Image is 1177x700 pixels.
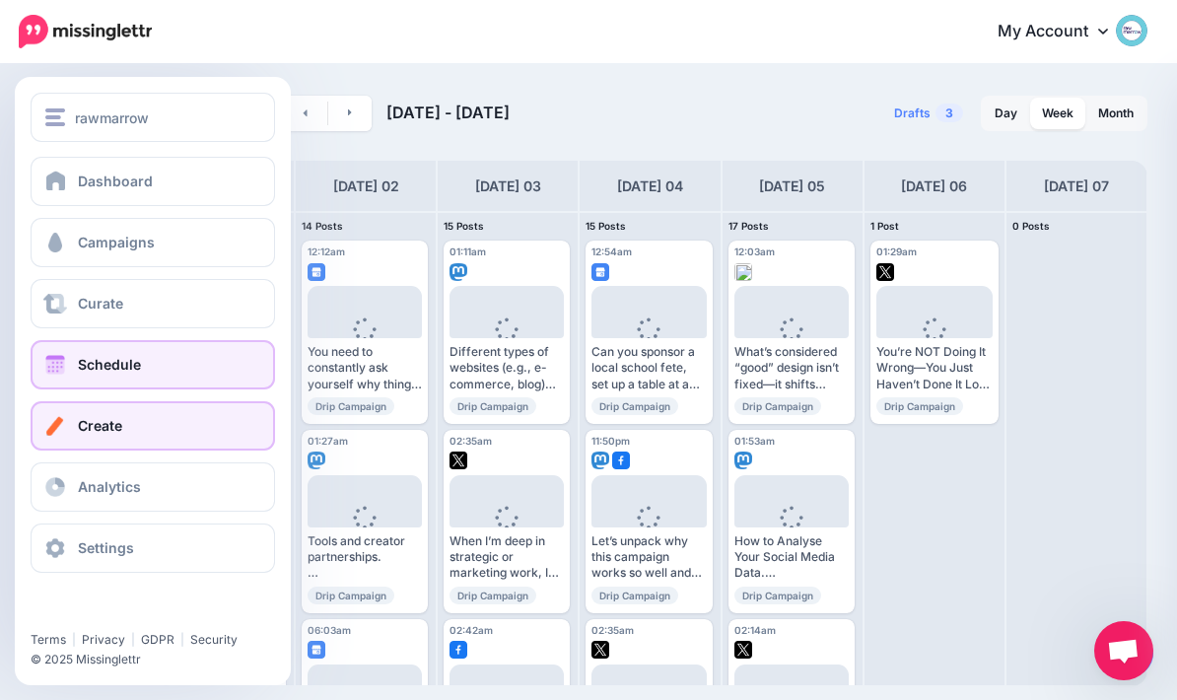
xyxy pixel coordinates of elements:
div: Loading [622,506,676,557]
span: Drip Campaign [450,587,536,604]
span: Drafts [894,107,931,119]
a: Curate [31,279,275,328]
span: Drip Campaign [591,587,678,604]
span: Curate [78,295,123,312]
div: Tools and creator partnerships. Read more 👉 [URL] #DashHudson #SocialMediaStrategy [308,533,422,582]
div: Loading [764,506,818,557]
span: 11:50pm [591,435,630,447]
img: mastodon-square.png [308,452,325,469]
h4: [DATE] 07 [1044,175,1109,198]
img: menu.png [45,108,65,126]
a: Security [190,632,238,647]
span: | [72,632,76,647]
a: Terms [31,632,66,647]
span: | [180,632,184,647]
h4: [DATE] 02 [333,175,399,198]
span: 14 Posts [302,220,343,232]
img: facebook-square.png [450,641,467,659]
div: How to Analyse Your Social Media Data. Read more 👉 [URL] [734,533,849,582]
span: Campaigns [78,234,155,250]
span: 02:42am [450,624,493,636]
h4: [DATE] 03 [475,175,541,198]
span: Dashboard [78,173,153,189]
li: © 2025 Missinglettr [31,650,290,669]
span: 17 Posts [728,220,769,232]
span: Analytics [78,478,141,495]
span: Drip Campaign [450,397,536,415]
span: 01:11am [450,245,486,257]
span: Drip Campaign [591,397,678,415]
div: When I’m deep in strategic or marketing work, I like to take creative breaks. Read more 👉 [URL] #... [450,533,564,582]
img: twitter-square.png [450,452,467,469]
a: Dashboard [31,157,275,206]
div: Loading [480,506,534,557]
span: 3 [935,104,963,122]
div: Loading [907,317,961,369]
div: Let’s unpack why this campaign works so well and what small businesses can learn from it. Read mo... [591,533,706,582]
img: google_business-square.png [591,263,609,281]
a: Month [1086,98,1145,129]
a: Schedule [31,340,275,389]
a: Create [31,401,275,451]
img: bluesky-square.png [734,263,752,281]
span: 02:35am [450,435,492,447]
span: 12:03am [734,245,775,257]
a: Privacy [82,632,125,647]
span: [DATE] - [DATE] [386,103,510,122]
img: Missinglettr [19,15,152,48]
a: Day [983,98,1029,129]
img: google_business-square.png [308,641,325,659]
span: | [131,632,135,647]
img: twitter-square.png [876,263,894,281]
span: 02:14am [734,624,776,636]
span: rawmarrow [75,106,149,129]
span: Drip Campaign [734,587,821,604]
span: Drip Campaign [734,397,821,415]
span: Drip Campaign [876,397,963,415]
a: Open chat [1094,621,1153,680]
span: 01:27am [308,435,348,447]
div: Different types of websites (e.g., e-commerce, blog) have different hosting needs. Read more 👉 [URL] [450,344,564,392]
span: 0 Posts [1012,220,1050,232]
img: twitter-square.png [734,641,752,659]
span: 12:54am [591,245,632,257]
img: mastodon-square.png [734,452,752,469]
span: 06:03am [308,624,351,636]
span: Settings [78,539,134,556]
div: You need to constantly ask yourself why things are done a certain way and if there might be a bet... [308,344,422,392]
h4: [DATE] 05 [759,175,825,198]
div: Can you sponsor a local school fete, set up a table at a farmers’ market, or collaborate with ano... [591,344,706,392]
span: 1 Post [870,220,899,232]
a: Drafts3 [882,96,975,131]
span: Schedule [78,356,141,373]
span: Drip Campaign [308,587,394,604]
a: GDPR [141,632,174,647]
span: 12:12am [308,245,345,257]
h4: [DATE] 04 [617,175,683,198]
a: Campaigns [31,218,275,267]
div: Loading [622,317,676,369]
img: twitter-square.png [591,641,609,659]
div: Loading [338,506,392,557]
div: Loading [338,317,392,369]
img: facebook-square.png [612,452,630,469]
div: Loading [480,317,534,369]
span: 01:29am [876,245,917,257]
div: Loading [764,317,818,369]
img: mastodon-square.png [591,452,609,469]
button: rawmarrow [31,93,275,142]
span: 02:35am [591,624,634,636]
h4: [DATE] 06 [901,175,967,198]
a: Settings [31,524,275,573]
span: 01:53am [734,435,775,447]
span: Drip Campaign [308,397,394,415]
div: What’s considered “good” design isn’t fixed—it shifts depending on who it’s for, where it shows u... [734,344,849,392]
a: Week [1030,98,1085,129]
img: google_business-square.png [308,263,325,281]
div: You’re NOT Doing It Wrong—You Just Haven’t Done It Long Enough. ▸ [URL] [876,344,993,392]
a: My Account [978,8,1147,56]
img: mastodon-square.png [450,263,467,281]
a: Analytics [31,462,275,512]
span: 15 Posts [444,220,484,232]
iframe: Twitter Follow Button [31,603,183,623]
